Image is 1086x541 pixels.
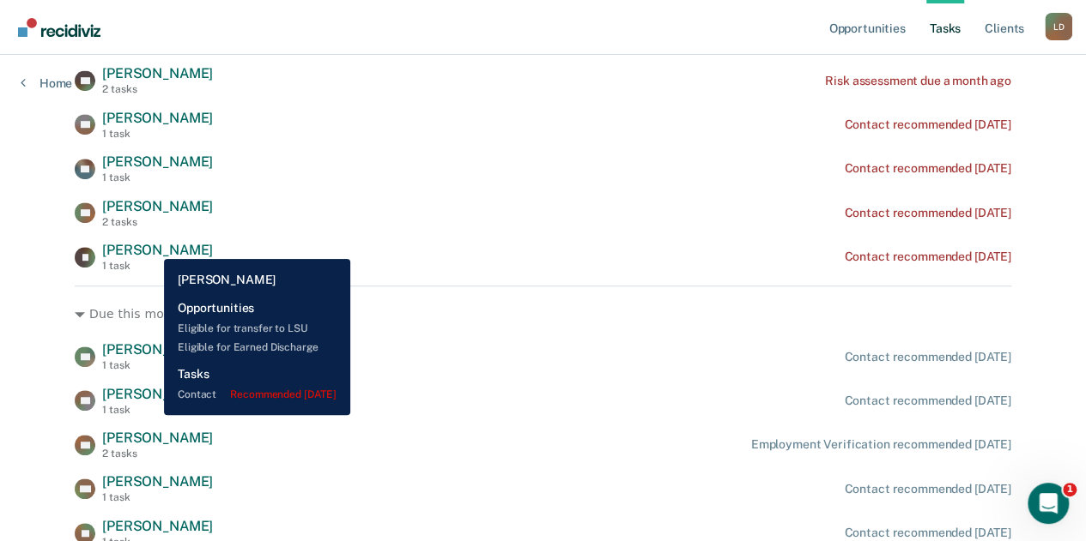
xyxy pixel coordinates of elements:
span: [PERSON_NAME] [102,65,213,81]
div: Contact recommended [DATE] [844,249,1010,264]
div: Contact recommended [DATE] [844,206,1010,220]
a: Home [21,75,72,91]
span: [PERSON_NAME] [102,430,213,446]
button: Profile dropdown button [1045,13,1072,40]
div: Contact recommended [DATE] [844,350,1010,364]
div: Contact recommended [DATE] [844,117,1010,132]
span: [PERSON_NAME] [102,473,213,490]
div: Contact recommended [DATE] [844,526,1010,540]
div: Due this month 14 [75,300,1011,328]
span: 1 [1063,483,1077,496]
div: 1 task [102,171,213,183]
div: 1 task [102,404,213,416]
div: 1 task [102,260,213,272]
span: [PERSON_NAME] [102,198,213,214]
span: [PERSON_NAME] [102,153,213,170]
div: 2 tasks [102,216,213,228]
span: [PERSON_NAME] [102,242,213,258]
div: Risk assessment due a month ago [825,74,1011,88]
span: [PERSON_NAME] [102,386,213,402]
img: Recidiviz [18,18,100,37]
div: 1 task [102,491,213,503]
iframe: Intercom live chat [1028,483,1069,524]
div: 2 tasks [102,83,213,95]
div: Contact recommended [DATE] [844,161,1010,176]
span: [PERSON_NAME] [102,341,213,358]
div: 1 task [102,359,213,371]
span: [PERSON_NAME] [102,110,213,126]
span: 14 [189,300,224,328]
span: [PERSON_NAME] [102,518,213,534]
div: L D [1045,13,1072,40]
div: 1 task [102,128,213,140]
div: Contact recommended [DATE] [844,482,1010,496]
div: 2 tasks [102,448,213,460]
div: Employment Verification recommended [DATE] [751,437,1011,452]
div: Contact recommended [DATE] [844,394,1010,408]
